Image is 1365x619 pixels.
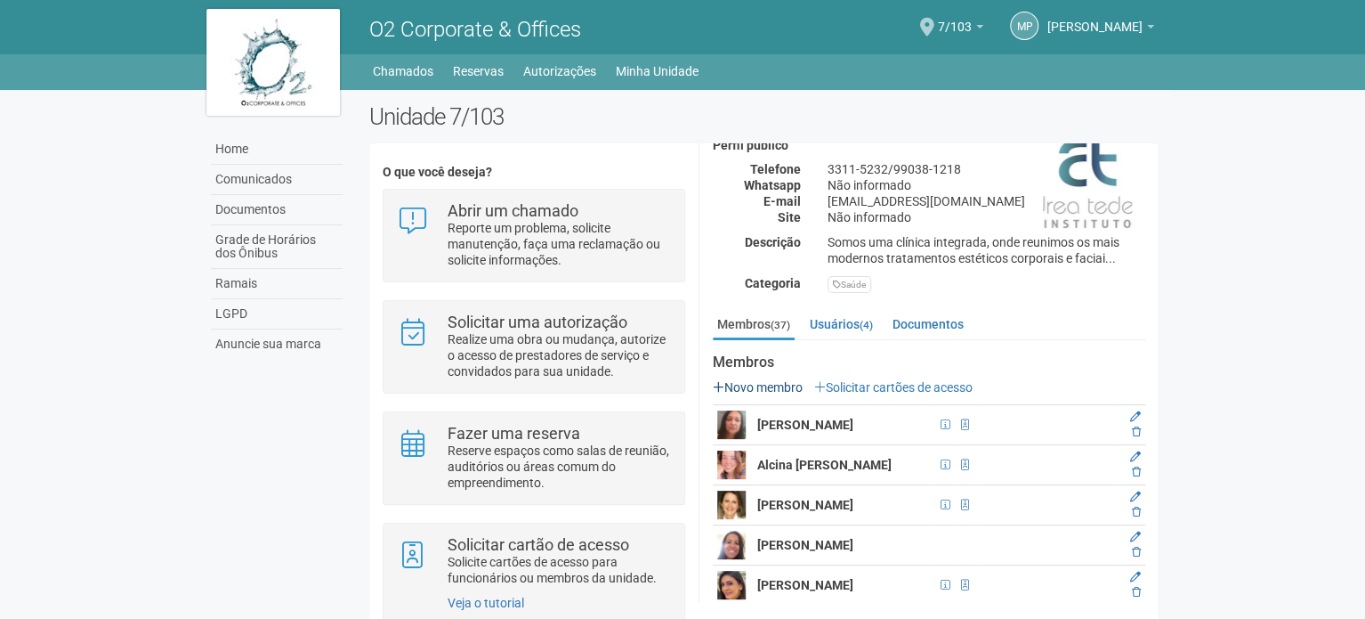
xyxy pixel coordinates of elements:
[448,313,627,331] strong: Solicitar uma autorização
[448,554,671,586] p: Solicite cartões de acesso para funcionários ou membros da unidade.
[369,103,1159,130] h2: Unidade 7/103
[814,161,1159,177] div: 3311-5232/99038-1218
[383,166,684,179] h4: O que você deseja?
[744,178,801,192] strong: Whatsapp
[757,498,853,512] strong: [PERSON_NAME]
[1047,3,1143,34] span: Marcia Porto
[453,59,504,84] a: Reservas
[448,220,671,268] p: Reporte um problema, solicite manutenção, faça uma reclamação ou solicite informações.
[448,201,578,220] strong: Abrir um chamado
[750,162,801,176] strong: Telefone
[616,59,699,84] a: Minha Unidade
[860,319,873,331] small: (4)
[757,418,853,432] strong: [PERSON_NAME]
[211,269,343,299] a: Ramais
[1132,586,1141,599] a: Excluir membro
[713,354,1145,371] strong: Membros
[1132,546,1141,558] a: Excluir membro
[1130,491,1141,503] a: Editar membro
[828,276,871,293] div: Saúde
[805,311,877,338] a: Usuários(4)
[1132,466,1141,478] a: Excluir membro
[211,134,343,165] a: Home
[745,276,801,290] strong: Categoria
[757,538,853,552] strong: [PERSON_NAME]
[1047,22,1154,37] a: [PERSON_NAME]
[369,17,581,42] span: O2 Corporate & Offices
[448,424,580,443] strong: Fazer uma reserva
[814,209,1159,225] div: Não informado
[717,491,746,519] img: user.png
[1130,411,1141,423] a: Editar membro
[888,311,968,338] a: Documentos
[448,331,671,379] p: Realize uma obra ou mudança, autorize o acesso de prestadores de serviço e convidados para sua un...
[211,330,343,359] a: Anuncie sua marca
[778,210,801,224] strong: Site
[713,139,1145,152] h4: Perfil público
[448,535,629,554] strong: Solicitar cartão de acesso
[745,235,801,249] strong: Descrição
[1132,426,1141,438] a: Excluir membro
[1010,12,1038,40] a: MP
[814,177,1159,193] div: Não informado
[717,571,746,599] img: user.png
[1130,451,1141,463] a: Editar membro
[713,380,803,395] a: Novo membro
[763,194,801,208] strong: E-mail
[523,59,596,84] a: Autorizações
[1130,531,1141,543] a: Editar membro
[938,3,972,34] span: 7/103
[717,531,746,559] img: user.png
[211,195,343,225] a: Documentos
[448,596,524,610] a: Veja o tutorial
[757,458,892,472] strong: Alcina [PERSON_NAME]
[713,311,795,340] a: Membros(37)
[814,234,1159,266] div: Somos uma clínica integrada, onde reunimos os mais modernos tratamentos estéticos corporais e fac...
[211,165,343,195] a: Comunicados
[211,299,343,330] a: LGPD
[717,451,746,479] img: user.png
[1132,506,1141,518] a: Excluir membro
[373,59,433,84] a: Chamados
[206,9,340,116] img: logo.jpg
[397,537,670,586] a: Solicitar cartão de acesso Solicite cartões de acesso para funcionários ou membros da unidade.
[938,22,983,37] a: 7/103
[814,380,973,395] a: Solicitar cartões de acesso
[757,578,853,592] strong: [PERSON_NAME]
[1130,571,1141,583] a: Editar membro
[397,426,670,491] a: Fazer uma reserva Reserve espaços como salas de reunião, auditórios ou áreas comum do empreendime...
[771,319,790,331] small: (37)
[211,225,343,269] a: Grade de Horários dos Ônibus
[814,193,1159,209] div: [EMAIL_ADDRESS][DOMAIN_NAME]
[448,443,671,491] p: Reserve espaços como salas de reunião, auditórios ou áreas comum do empreendimento.
[397,314,670,379] a: Solicitar uma autorização Realize uma obra ou mudança, autorize o acesso de prestadores de serviç...
[397,203,670,268] a: Abrir um chamado Reporte um problema, solicite manutenção, faça uma reclamação ou solicite inform...
[717,411,746,439] img: user.png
